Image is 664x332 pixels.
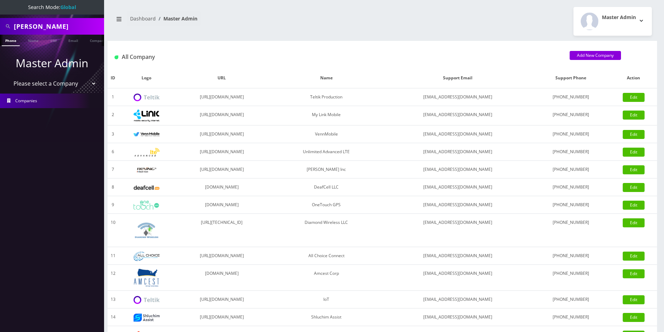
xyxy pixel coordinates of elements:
[174,265,269,291] td: [DOMAIN_NAME]
[108,106,119,125] td: 2
[174,178,269,196] td: [DOMAIN_NAME]
[108,214,119,247] td: 10
[174,161,269,178] td: [URL][DOMAIN_NAME]
[532,161,610,178] td: [PHONE_NUMBER]
[269,196,384,214] td: OneTouch GPS
[174,88,269,106] td: [URL][DOMAIN_NAME]
[28,4,76,10] span: Search Mode:
[134,296,160,304] img: IoT
[174,143,269,161] td: [URL][DOMAIN_NAME]
[134,110,160,122] img: My Link Mobile
[134,217,160,243] img: Diamond Wireless LLC
[108,143,119,161] td: 6
[108,291,119,308] td: 13
[174,247,269,265] td: [URL][DOMAIN_NAME]
[174,291,269,308] td: [URL][DOMAIN_NAME]
[623,183,645,192] a: Edit
[134,185,160,190] img: DeafCell LLC
[108,125,119,143] td: 3
[174,196,269,214] td: [DOMAIN_NAME]
[384,196,532,214] td: [EMAIL_ADDRESS][DOMAIN_NAME]
[384,265,532,291] td: [EMAIL_ADDRESS][DOMAIN_NAME]
[384,291,532,308] td: [EMAIL_ADDRESS][DOMAIN_NAME]
[269,106,384,125] td: My Link Mobile
[114,55,118,59] img: All Company
[532,214,610,247] td: [PHONE_NUMBER]
[532,196,610,214] td: [PHONE_NUMBER]
[623,269,645,278] a: Edit
[174,125,269,143] td: [URL][DOMAIN_NAME]
[573,7,652,36] button: Master Admin
[623,218,645,227] a: Edit
[532,247,610,265] td: [PHONE_NUMBER]
[623,130,645,139] a: Edit
[532,178,610,196] td: [PHONE_NUMBER]
[532,68,610,88] th: Support Phone
[384,161,532,178] td: [EMAIL_ADDRESS][DOMAIN_NAME]
[269,291,384,308] td: IoT
[532,106,610,125] td: [PHONE_NUMBER]
[532,143,610,161] td: [PHONE_NUMBER]
[269,143,384,161] td: Unlimited Advanced LTE
[134,268,160,287] img: Amcest Corp
[134,201,160,210] img: OneTouch GPS
[269,68,384,88] th: Name
[2,35,20,46] a: Phone
[384,308,532,326] td: [EMAIL_ADDRESS][DOMAIN_NAME]
[134,94,160,102] img: Teltik Production
[269,161,384,178] td: [PERSON_NAME] Inc
[532,125,610,143] td: [PHONE_NUMBER]
[134,252,160,261] img: All Choice Connect
[384,143,532,161] td: [EMAIL_ADDRESS][DOMAIN_NAME]
[86,35,110,45] a: Company
[623,201,645,210] a: Edit
[384,125,532,143] td: [EMAIL_ADDRESS][DOMAIN_NAME]
[623,148,645,157] a: Edit
[532,291,610,308] td: [PHONE_NUMBER]
[119,68,174,88] th: Logo
[114,54,559,60] h1: All Company
[174,68,269,88] th: URL
[269,308,384,326] td: Shluchim Assist
[384,106,532,125] td: [EMAIL_ADDRESS][DOMAIN_NAME]
[384,247,532,265] td: [EMAIL_ADDRESS][DOMAIN_NAME]
[108,161,119,178] td: 7
[174,106,269,125] td: [URL][DOMAIN_NAME]
[108,178,119,196] td: 8
[384,68,532,88] th: Support Email
[108,265,119,291] td: 12
[269,178,384,196] td: DeafCell LLC
[269,125,384,143] td: VennMobile
[108,247,119,265] td: 11
[65,35,82,45] a: Email
[130,15,156,22] a: Dashboard
[623,93,645,102] a: Edit
[108,308,119,326] td: 14
[623,165,645,174] a: Edit
[610,68,657,88] th: Action
[384,88,532,106] td: [EMAIL_ADDRESS][DOMAIN_NAME]
[269,265,384,291] td: Amcest Corp
[602,15,636,20] h2: Master Admin
[134,314,160,322] img: Shluchim Assist
[174,214,269,247] td: [URL][TECHNICAL_ID]
[623,252,645,261] a: Edit
[532,265,610,291] td: [PHONE_NUMBER]
[60,4,76,10] strong: Global
[134,167,160,173] img: Rexing Inc
[570,51,621,60] a: Add New Company
[623,111,645,120] a: Edit
[47,35,60,45] a: SIM
[25,35,42,45] a: Name
[134,132,160,137] img: VennMobile
[623,313,645,322] a: Edit
[384,214,532,247] td: [EMAIL_ADDRESS][DOMAIN_NAME]
[108,88,119,106] td: 1
[156,15,197,22] li: Master Admin
[14,20,102,33] input: Search All Companies
[269,247,384,265] td: All Choice Connect
[532,88,610,106] td: [PHONE_NUMBER]
[532,308,610,326] td: [PHONE_NUMBER]
[174,308,269,326] td: [URL][DOMAIN_NAME]
[269,214,384,247] td: Diamond Wireless LLC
